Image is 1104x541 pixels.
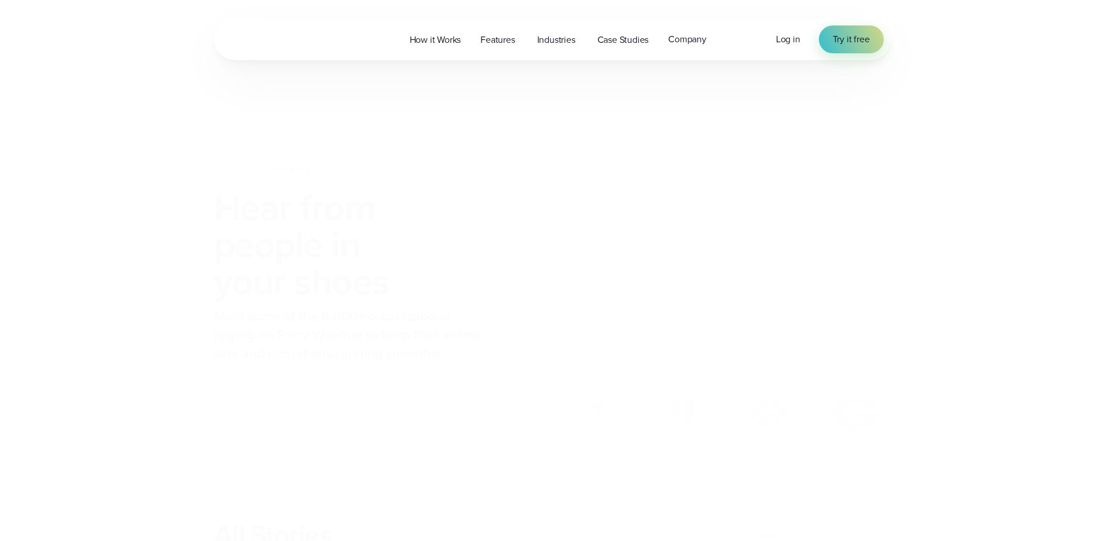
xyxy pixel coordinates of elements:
span: Case Studies [597,33,649,47]
a: Log in [776,32,800,46]
span: Features [480,33,515,47]
a: Case Studies [588,28,659,52]
span: Industries [537,33,575,47]
a: How it Works [400,28,471,52]
a: Try it free [819,25,884,53]
span: How it Works [410,33,461,47]
span: Try it free [833,32,870,46]
span: Company [668,32,706,46]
